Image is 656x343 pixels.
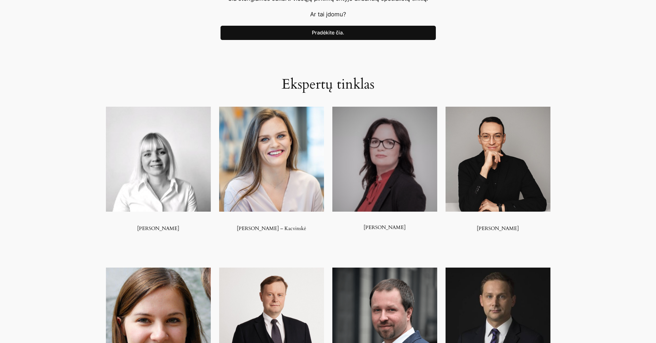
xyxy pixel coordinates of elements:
[446,226,550,231] h3: [PERSON_NAME]
[221,10,436,19] p: Ar tai įdomu?
[221,76,436,93] h2: Ekspertų tinklas
[332,218,437,230] h3: [PERSON_NAME]
[106,226,211,231] h3: [PERSON_NAME]
[219,226,324,231] h3: [PERSON_NAME] – Kacvinskė
[221,26,436,40] a: Pradėkite čia.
